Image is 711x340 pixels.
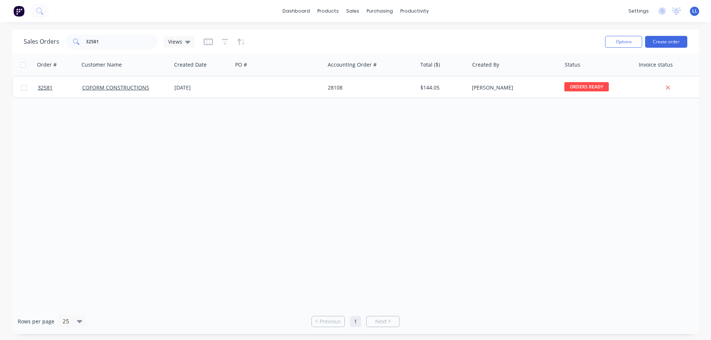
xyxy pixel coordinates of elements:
div: purchasing [363,6,397,17]
span: Previous [320,318,341,325]
a: Next page [367,318,399,325]
div: Accounting Order # [328,61,377,68]
div: settings [625,6,652,17]
a: 32581 [38,77,82,99]
span: Views [168,38,182,46]
div: productivity [397,6,433,17]
span: LL [692,8,697,14]
a: dashboard [279,6,314,17]
span: ORDERS READY [564,82,609,91]
a: Previous page [312,318,344,325]
span: 32581 [38,84,53,91]
div: PO # [235,61,247,68]
div: Total ($) [420,61,440,68]
h1: Sales Orders [24,38,59,45]
div: $144.05 [420,84,464,91]
div: Invoice status [639,61,673,68]
div: [PERSON_NAME] [472,84,554,91]
input: Search... [86,34,158,49]
div: Order # [37,61,57,68]
div: Customer Name [81,61,122,68]
div: [DATE] [174,84,230,91]
img: Factory [13,6,24,17]
ul: Pagination [308,316,403,327]
div: products [314,6,343,17]
div: Created Date [174,61,207,68]
a: Page 1 is your current page [350,316,361,327]
div: Created By [472,61,499,68]
span: Next [375,318,387,325]
a: COFORM CONSTRUCTIONS [82,84,149,91]
div: sales [343,6,363,17]
div: 28108 [328,84,410,91]
div: Status [565,61,580,68]
span: Rows per page [18,318,54,325]
button: Options [605,36,642,48]
button: Create order [645,36,687,48]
